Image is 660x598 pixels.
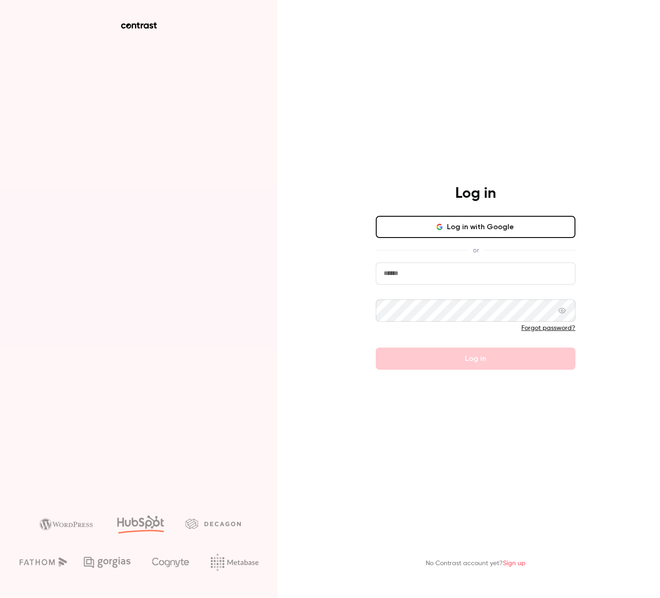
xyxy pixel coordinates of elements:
[455,184,496,203] h4: Log in
[503,560,526,567] a: Sign up
[521,325,575,331] a: Forgot password?
[376,216,575,238] button: Log in with Google
[426,559,526,568] p: No Contrast account yet?
[468,245,483,255] span: or
[185,519,241,529] img: decagon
